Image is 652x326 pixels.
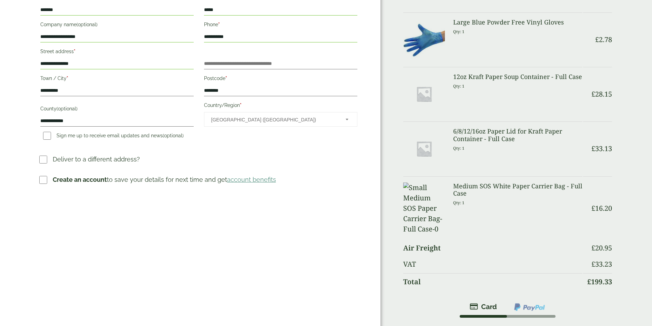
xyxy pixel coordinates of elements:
[591,243,612,253] bdi: 20.95
[453,19,583,26] h3: Large Blue Powder Free Vinyl Gloves
[453,182,583,197] h3: Medium SOS White Paper Carrier Bag - Full Case
[204,73,357,85] label: Postcode
[53,155,140,164] p: Deliver to a different address?
[453,73,583,81] h3: 12oz Kraft Paper Soup Container - Full Case
[513,303,546,312] img: ppcp-gateway.png
[40,47,194,58] label: Street address
[40,73,194,85] label: Town / City
[453,128,583,142] h3: 6/8/12/16oz Paper Lid for Kraft Paper Container - Full Case
[53,176,107,183] strong: Create an account
[595,35,599,44] span: £
[40,20,194,31] label: Company name
[587,277,591,286] span: £
[204,100,357,112] label: Country/Region
[591,243,595,253] span: £
[67,76,68,81] abbr: required
[240,102,242,108] abbr: required
[43,132,51,140] input: Sign me up to receive email updates and news(optional)
[453,83,465,89] small: Qty: 1
[225,76,227,81] abbr: required
[77,22,98,27] span: (optional)
[591,259,595,269] span: £
[403,73,445,115] img: Placeholder
[591,259,612,269] bdi: 33.23
[403,128,445,169] img: Placeholder
[591,89,612,99] bdi: 28.15
[453,146,465,151] small: Qty: 1
[453,200,465,205] small: Qty: 1
[403,273,583,290] th: Total
[227,176,276,183] a: account benefits
[591,204,595,213] span: £
[218,22,220,27] abbr: required
[470,303,497,311] img: stripe.png
[591,144,612,153] bdi: 33.13
[57,106,78,111] span: (optional)
[40,104,194,116] label: County
[163,133,184,138] span: (optional)
[74,49,75,54] abbr: required
[53,175,276,184] p: to save your details for next time and get
[587,277,612,286] bdi: 199.33
[403,245,441,251] label: Air Freight
[595,35,612,44] bdi: 2.78
[591,89,595,99] span: £
[204,20,357,31] label: Phone
[403,182,445,234] img: Small Medium SOS Paper Carrier Bag-Full Case-0
[40,133,186,140] label: Sign me up to receive email updates and news
[591,144,595,153] span: £
[453,29,465,34] small: Qty: 1
[204,112,357,127] span: Country/Region
[211,112,336,127] span: United Kingdom (UK)
[591,204,612,213] bdi: 16.20
[403,256,583,273] th: VAT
